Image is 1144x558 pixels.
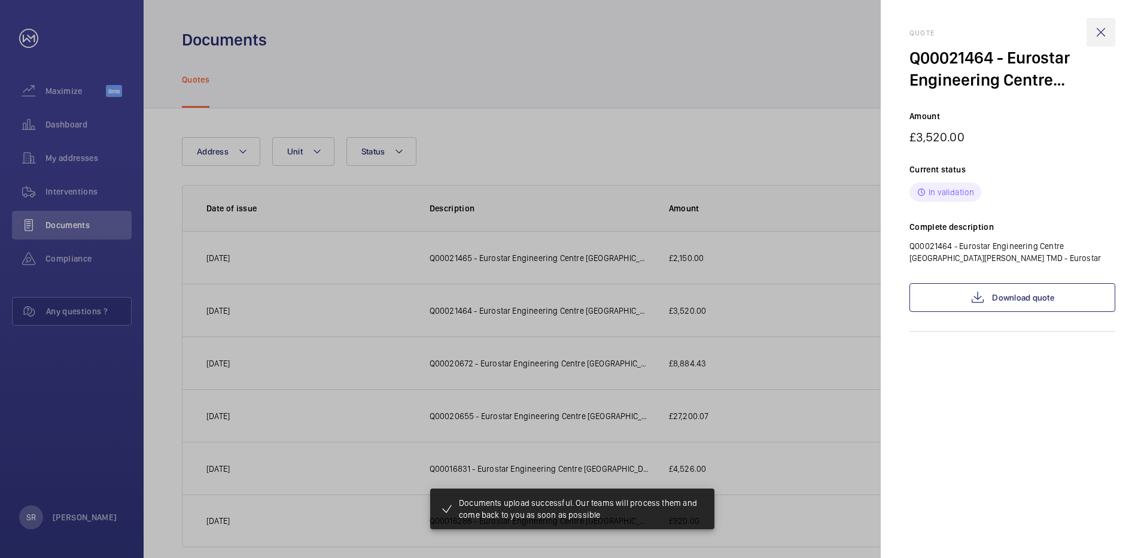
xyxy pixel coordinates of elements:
p: Current status [909,163,1115,175]
p: Q00021464 - Eurostar Engineering Centre [GEOGRAPHIC_DATA][PERSON_NAME] TMD - Eurostar [909,240,1115,264]
p: Amount [909,110,1115,122]
p: Documents upload successful. Our teams will process them and come back to you as soon as possible [459,497,705,521]
h2: Quote [909,29,1115,37]
a: Download quote [909,283,1115,312]
div: Q00021464 - Eurostar Engineering Centre [GEOGRAPHIC_DATA][PERSON_NAME] TMD - Eurostar [909,47,1115,91]
p: Complete description [909,221,1115,233]
p: £3,520.00 [909,129,1115,144]
p: In validation [929,186,974,198]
